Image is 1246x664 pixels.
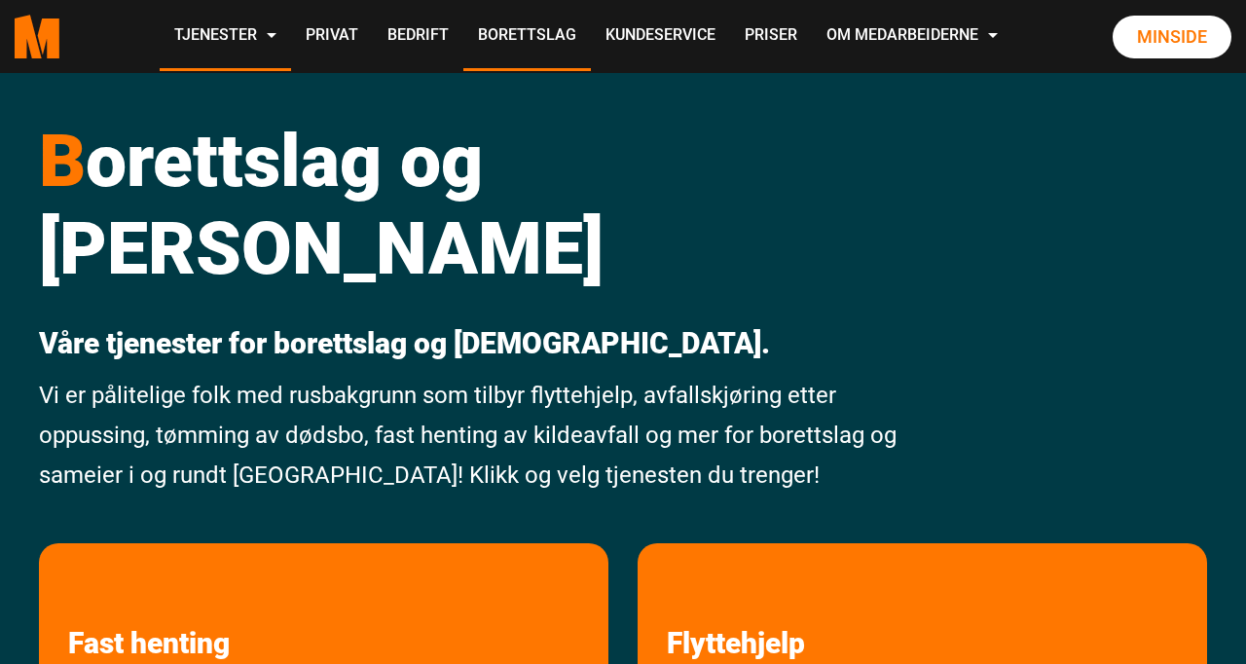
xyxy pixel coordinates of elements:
[39,543,259,661] a: les mer om Fast henting
[373,2,463,71] a: Bedrift
[39,326,908,361] p: Våre tjenester for borettslag og [DEMOGRAPHIC_DATA].
[1113,16,1231,58] a: Minside
[39,117,908,292] h1: orettslag og [PERSON_NAME]
[638,543,834,661] a: les mer om Flyttehjelp
[39,118,86,203] span: B
[160,2,291,71] a: Tjenester
[463,2,591,71] a: Borettslag
[291,2,373,71] a: Privat
[730,2,812,71] a: Priser
[39,376,908,495] p: Vi er pålitelige folk med rusbakgrunn som tilbyr flyttehjelp, avfallskjøring etter oppussing, tøm...
[812,2,1012,71] a: Om Medarbeiderne
[591,2,730,71] a: Kundeservice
